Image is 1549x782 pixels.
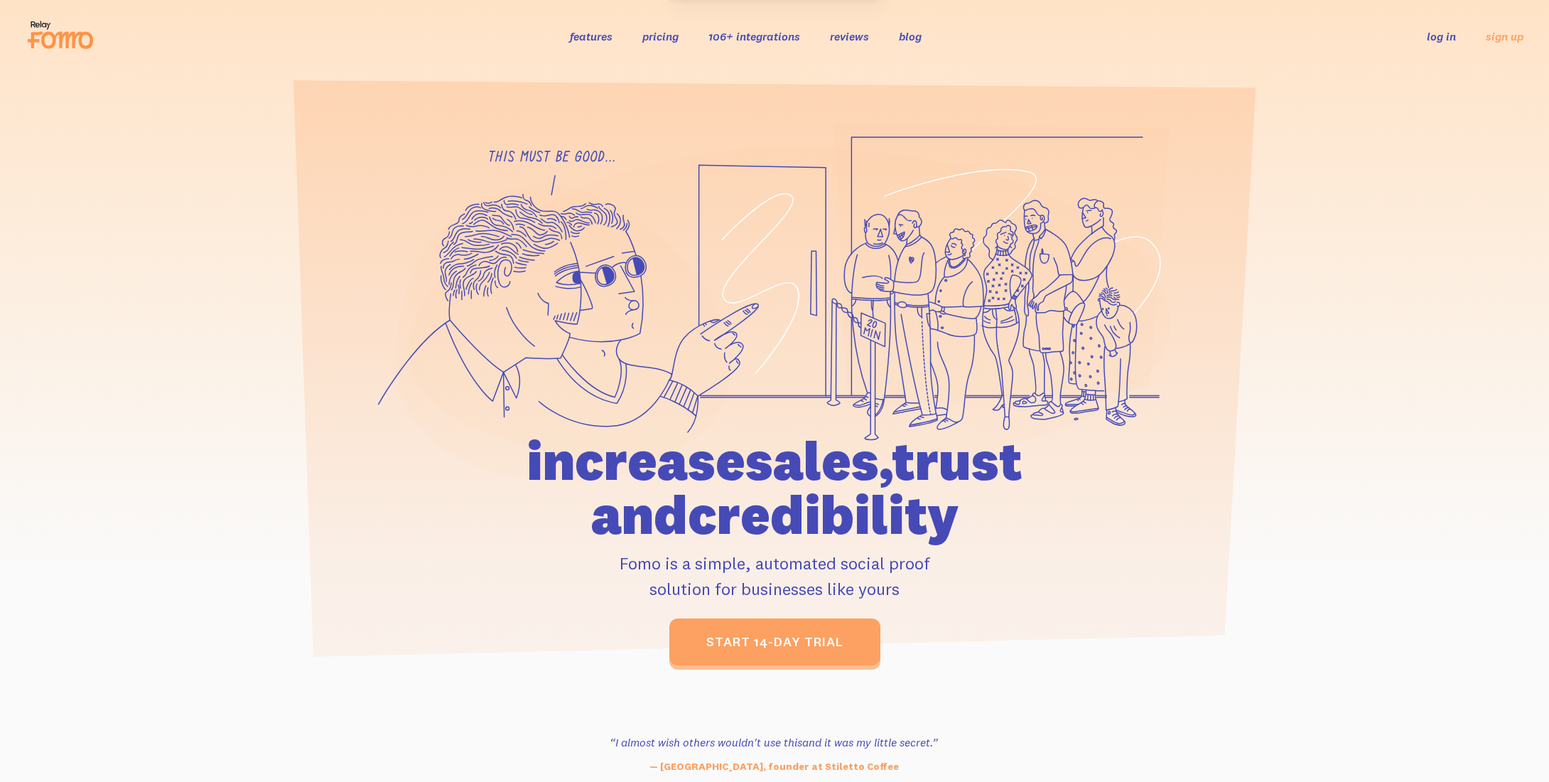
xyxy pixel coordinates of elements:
[708,29,800,43] a: 106+ integrations
[580,759,968,774] p: — [GEOGRAPHIC_DATA], founder at Stiletto Coffee
[669,618,880,665] a: start 14-day trial
[899,29,922,43] a: blog
[446,550,1103,601] p: Fomo is a simple, automated social proof solution for businesses like yours
[580,734,968,751] h3: “I almost wish others wouldn't use this and it was my little secret.”
[570,29,612,43] a: features
[642,29,679,43] a: pricing
[446,434,1103,542] h1: increase sales, trust and credibility
[1486,29,1523,44] a: sign up
[830,29,869,43] a: reviews
[1427,29,1456,43] a: log in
